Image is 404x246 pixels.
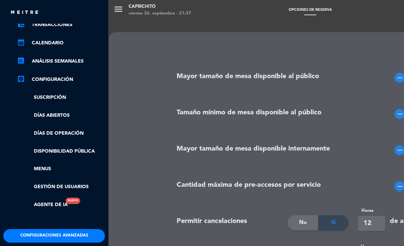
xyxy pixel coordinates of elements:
[3,229,105,243] button: Configuraciones avanzadas
[17,21,105,29] a: account_balance_walletTransacciones
[17,201,68,209] a: Agente de IANuevo
[17,57,25,65] i: assessment
[17,38,25,46] i: calendar_month
[17,130,105,137] a: Días de Operación
[17,148,105,155] a: Disponibilidad pública
[17,75,25,83] i: settings_applications
[17,75,105,84] a: Configuración
[17,39,105,47] a: calendar_monthCalendario
[10,10,39,15] img: MEITRE
[17,183,105,191] a: Gestión de usuarios
[17,165,105,173] a: Menus
[66,198,80,204] div: Nuevo
[17,20,25,28] i: account_balance_wallet
[17,94,105,102] a: Suscripción
[17,57,105,65] a: assessmentANÁLISIS SEMANALES
[17,112,105,119] a: Días abiertos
